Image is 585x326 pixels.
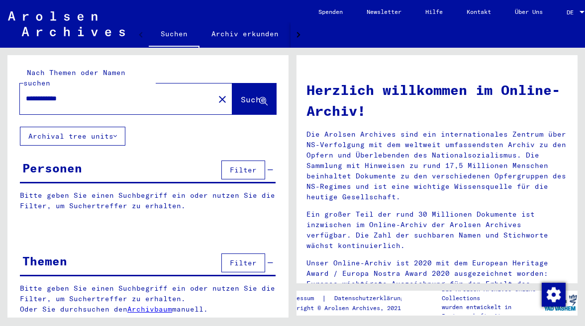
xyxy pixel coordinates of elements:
p: Die Arolsen Archives Online-Collections [442,285,542,303]
p: Bitte geben Sie einen Suchbegriff ein oder nutzen Sie die Filter, um Suchertreffer zu erhalten. [20,190,276,211]
div: Personen [22,159,82,177]
mat-label: Nach Themen oder Namen suchen [23,68,125,87]
mat-icon: close [216,93,228,105]
a: Suchen [149,22,199,48]
div: Themen [22,252,67,270]
a: Impressum [283,293,322,304]
span: Filter [230,165,257,174]
button: Filter [221,253,265,272]
p: Unser Online-Archiv ist 2020 mit dem European Heritage Award / Europa Nostra Award 2020 ausgezeic... [306,258,568,300]
a: Datenschutzerklärung [326,293,416,304]
a: Archivbaum [127,305,172,314]
p: Ein großer Teil der rund 30 Millionen Dokumente ist inzwischen im Online-Archiv der Arolsen Archi... [306,209,568,251]
button: Archival tree units [20,127,125,146]
button: Clear [212,89,232,109]
h1: Herzlich willkommen im Online-Archiv! [306,80,568,121]
p: Copyright © Arolsen Archives, 2021 [283,304,416,313]
button: Suche [232,83,276,114]
img: Arolsen_neg.svg [8,11,125,36]
button: Filter [221,161,265,179]
img: Zustimmung ändern [542,283,566,307]
span: Suche [241,94,266,104]
a: Archiv erkunden [199,22,291,46]
p: Bitte geben Sie einen Suchbegriff ein oder nutzen Sie die Filter, um Suchertreffer zu erhalten. O... [20,283,276,315]
span: DE [567,9,578,16]
p: wurden entwickelt in Partnerschaft mit [442,303,542,321]
div: | [283,293,416,304]
span: Filter [230,258,257,267]
p: Die Arolsen Archives sind ein internationales Zentrum über NS-Verfolgung mit dem weltweit umfasse... [306,129,568,202]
